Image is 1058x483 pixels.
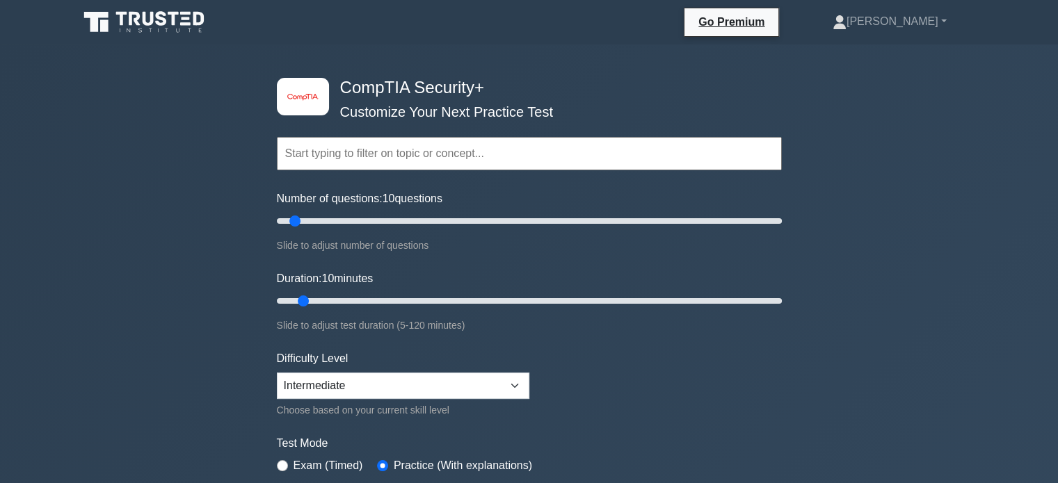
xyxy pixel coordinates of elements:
a: Go Premium [690,13,773,31]
label: Test Mode [277,435,782,452]
label: Duration: minutes [277,270,374,287]
label: Practice (With explanations) [394,457,532,474]
label: Exam (Timed) [294,457,363,474]
span: 10 [383,193,395,204]
div: Slide to adjust test duration (5-120 minutes) [277,317,782,334]
div: Choose based on your current skill level [277,402,529,418]
a: [PERSON_NAME] [799,8,980,35]
input: Start typing to filter on topic or concept... [277,137,782,170]
h4: CompTIA Security+ [335,78,714,98]
div: Slide to adjust number of questions [277,237,782,254]
label: Number of questions: questions [277,190,442,207]
label: Difficulty Level [277,350,348,367]
span: 10 [321,272,334,284]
